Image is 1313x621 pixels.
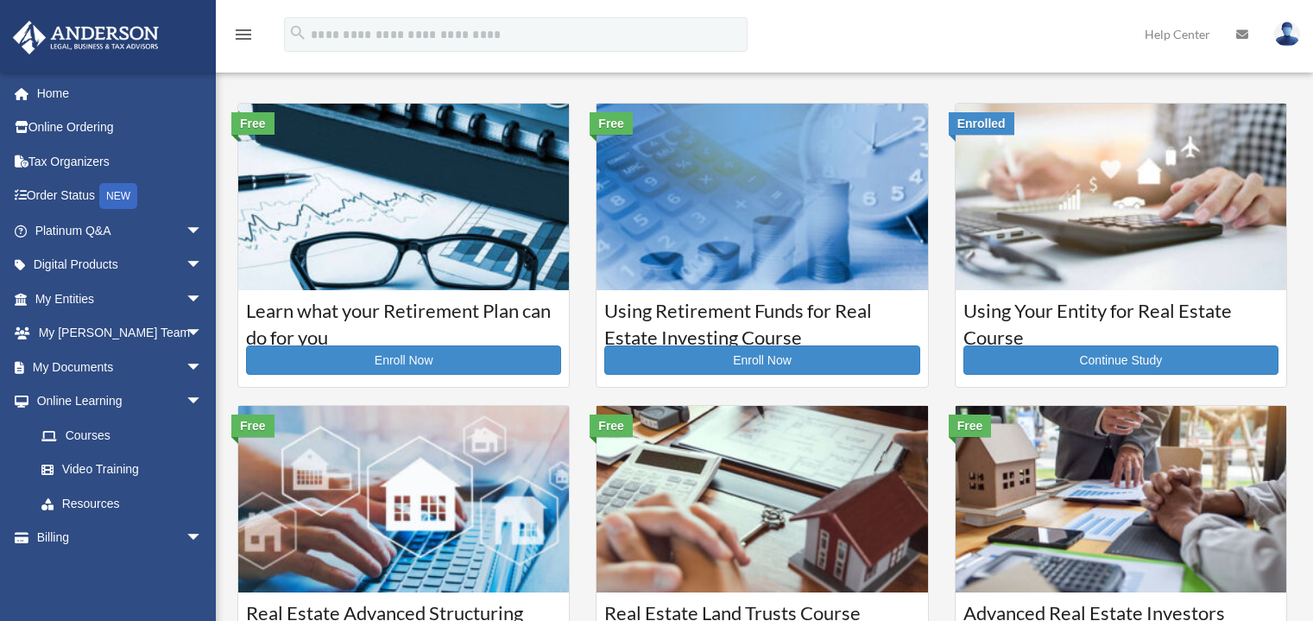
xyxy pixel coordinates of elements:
span: arrow_drop_down [186,316,220,352]
a: Billingarrow_drop_down [12,521,229,555]
a: Video Training [24,453,229,487]
div: Enrolled [949,112,1014,135]
h3: Learn what your Retirement Plan can do for you [246,298,561,341]
a: Enroll Now [604,345,919,375]
a: Online Learningarrow_drop_down [12,384,229,419]
span: arrow_drop_down [186,350,220,385]
div: Free [590,415,633,437]
a: My [PERSON_NAME] Teamarrow_drop_down [12,316,229,351]
i: menu [233,24,254,45]
a: Platinum Q&Aarrow_drop_down [12,213,229,248]
a: Order StatusNEW [12,179,229,214]
div: Free [590,112,633,135]
i: search [288,23,307,42]
div: Free [949,415,992,437]
span: arrow_drop_down [186,384,220,420]
a: Tax Organizers [12,144,229,179]
h3: Using Your Entity for Real Estate Course [963,298,1278,341]
span: arrow_drop_down [186,213,220,249]
a: Online Ordering [12,111,229,145]
h3: Using Retirement Funds for Real Estate Investing Course [604,298,919,341]
a: Continue Study [963,345,1278,375]
div: Free [231,415,275,437]
span: arrow_drop_down [186,248,220,283]
div: Free [231,112,275,135]
a: Digital Productsarrow_drop_down [12,248,229,282]
img: User Pic [1274,22,1300,47]
a: Home [12,76,229,111]
a: menu [233,30,254,45]
a: My Documentsarrow_drop_down [12,350,229,384]
a: Events Calendar [12,554,229,589]
span: arrow_drop_down [186,282,220,317]
a: Resources [24,486,229,521]
a: Enroll Now [246,345,561,375]
span: arrow_drop_down [186,521,220,556]
div: NEW [99,183,137,209]
a: My Entitiesarrow_drop_down [12,282,229,316]
a: Courses [24,418,220,453]
img: Anderson Advisors Platinum Portal [8,21,164,54]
